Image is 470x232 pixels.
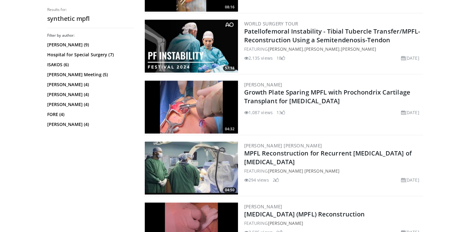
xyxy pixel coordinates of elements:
[244,88,410,105] a: Growth Plate Sparing MPFL with Prochondrix Cartilage Transplant for [MEDICAL_DATA]
[244,203,282,210] a: [PERSON_NAME]
[47,101,133,108] a: [PERSON_NAME] (4)
[145,81,238,133] img: ffc56676-9ce6-4709-8329-14d886d4fcb7.300x170_q85_crop-smart_upscale.jpg
[401,177,419,183] li: [DATE]
[276,109,285,116] li: 13
[223,65,236,71] span: 57:18
[145,20,238,72] img: 99395b69-17f4-42c3-b6e5-7ab8182d0abf.jpg.300x170_q85_crop-smart_upscale.jpg
[47,72,133,78] a: [PERSON_NAME] Meeting (5)
[401,55,419,61] li: [DATE]
[244,142,322,149] a: [PERSON_NAME] [PERSON_NAME]
[244,81,282,88] a: [PERSON_NAME]
[268,46,303,52] a: [PERSON_NAME]
[47,91,133,98] a: [PERSON_NAME] (4)
[244,149,412,166] a: MPFL Reconstruction for Recurrent [MEDICAL_DATA] of [MEDICAL_DATA]
[244,21,298,27] a: World Surgery Tour
[244,168,422,174] div: FEATURING
[145,142,238,194] img: 9788eed1-0287-45a2-92de-6679ccfddeb5.300x170_q85_crop-smart_upscale.jpg
[268,168,340,174] a: [PERSON_NAME] [PERSON_NAME]
[341,46,376,52] a: [PERSON_NAME]
[244,177,269,183] li: 294 views
[244,27,420,44] a: Patellofemoral Instability - Tibial Tubercle Transfer/MPFL-Reconstruction Using a Semitendenosis-...
[401,109,419,116] li: [DATE]
[244,210,365,218] a: [MEDICAL_DATA] (MPFL) Reconstruction
[47,52,133,58] a: Hospital for Special Surgery (7)
[47,111,133,118] a: FORE (4)
[47,62,133,68] a: ISAKOS (6)
[276,55,285,61] li: 18
[268,220,303,226] a: [PERSON_NAME]
[145,20,238,72] a: 57:18
[47,121,133,128] a: [PERSON_NAME] (4)
[47,81,133,88] a: [PERSON_NAME] (4)
[47,42,133,48] a: [PERSON_NAME] (9)
[223,187,236,193] span: 04:50
[145,81,238,133] a: 04:32
[244,109,273,116] li: 1,087 views
[273,177,279,183] li: 2
[47,15,134,23] h2: synthetic mpfl
[223,4,236,10] span: 08:16
[244,55,273,61] li: 2,135 views
[244,46,422,52] div: FEATURING , ,
[223,126,236,132] span: 04:32
[47,7,134,12] p: Results for:
[47,33,134,38] h3: Filter by author:
[304,46,340,52] a: [PERSON_NAME]
[244,220,422,226] div: FEATURING
[145,142,238,194] a: 04:50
